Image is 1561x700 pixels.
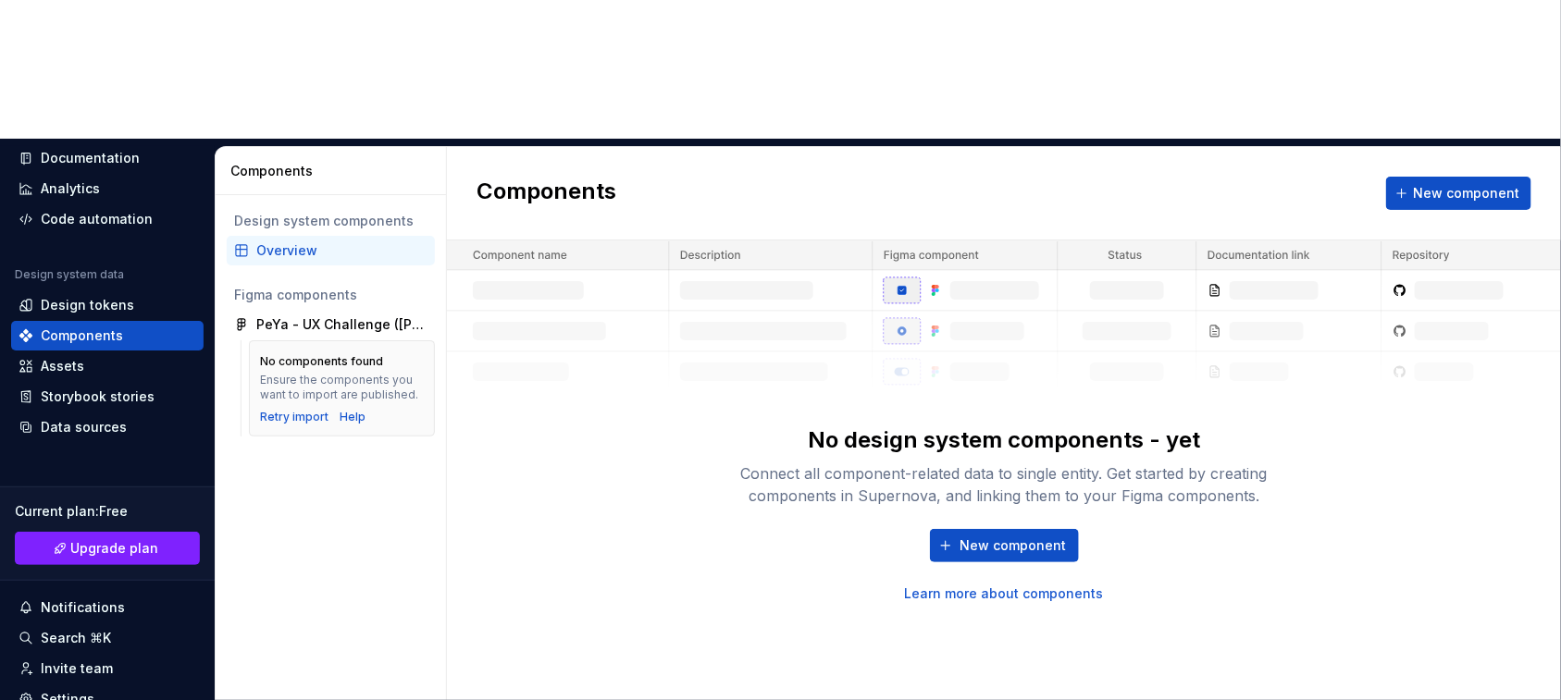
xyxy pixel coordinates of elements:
div: Design system data [15,267,124,282]
div: Search ⌘K [41,629,111,647]
span: New component [1413,184,1519,203]
a: Learn more about components [905,584,1104,603]
div: Overview [256,241,427,260]
div: PeYa - UX Challenge ([PERSON_NAME]) [256,315,427,334]
a: Invite team [11,654,204,683]
button: Retry import [261,410,329,424]
a: Storybook stories [11,382,204,411]
a: Data sources [11,412,204,442]
div: Components [41,326,123,345]
button: New component [1386,177,1531,210]
div: Design tokens [41,296,134,314]
div: No design system components - yet [808,425,1200,455]
h2: Components [477,177,616,210]
span: New component [960,536,1067,555]
div: Assets [41,357,84,375]
a: Upgrade plan [15,532,200,565]
span: Upgrade plan [71,539,159,558]
a: Documentation [11,143,204,173]
button: New component [930,529,1079,562]
div: Figma components [234,286,427,304]
a: Help [341,410,366,424]
button: Search ⌘K [11,623,204,653]
a: Overview [227,236,435,265]
div: Connect all component-related data to single entity. Get started by creating components in Supern... [708,462,1300,507]
div: Components [230,162,439,180]
a: Components [11,321,204,350]
div: No components found [261,354,384,369]
button: Notifications [11,593,204,622]
div: Analytics [41,179,100,198]
div: Storybook stories [41,387,155,406]
a: Assets [11,351,204,381]
a: Analytics [11,174,204,203]
div: Documentation [41,149,140,167]
div: Code automation [41,210,153,228]
div: Data sources [41,418,127,436]
a: Design tokens [11,290,204,320]
div: Current plan : Free [15,502,200,521]
div: Ensure the components you want to import are published. [261,373,423,402]
div: Invite team [41,659,113,678]
div: Design system components [234,212,427,230]
div: Notifications [41,598,125,617]
a: PeYa - UX Challenge ([PERSON_NAME]) [227,310,435,339]
a: Code automation [11,204,204,234]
